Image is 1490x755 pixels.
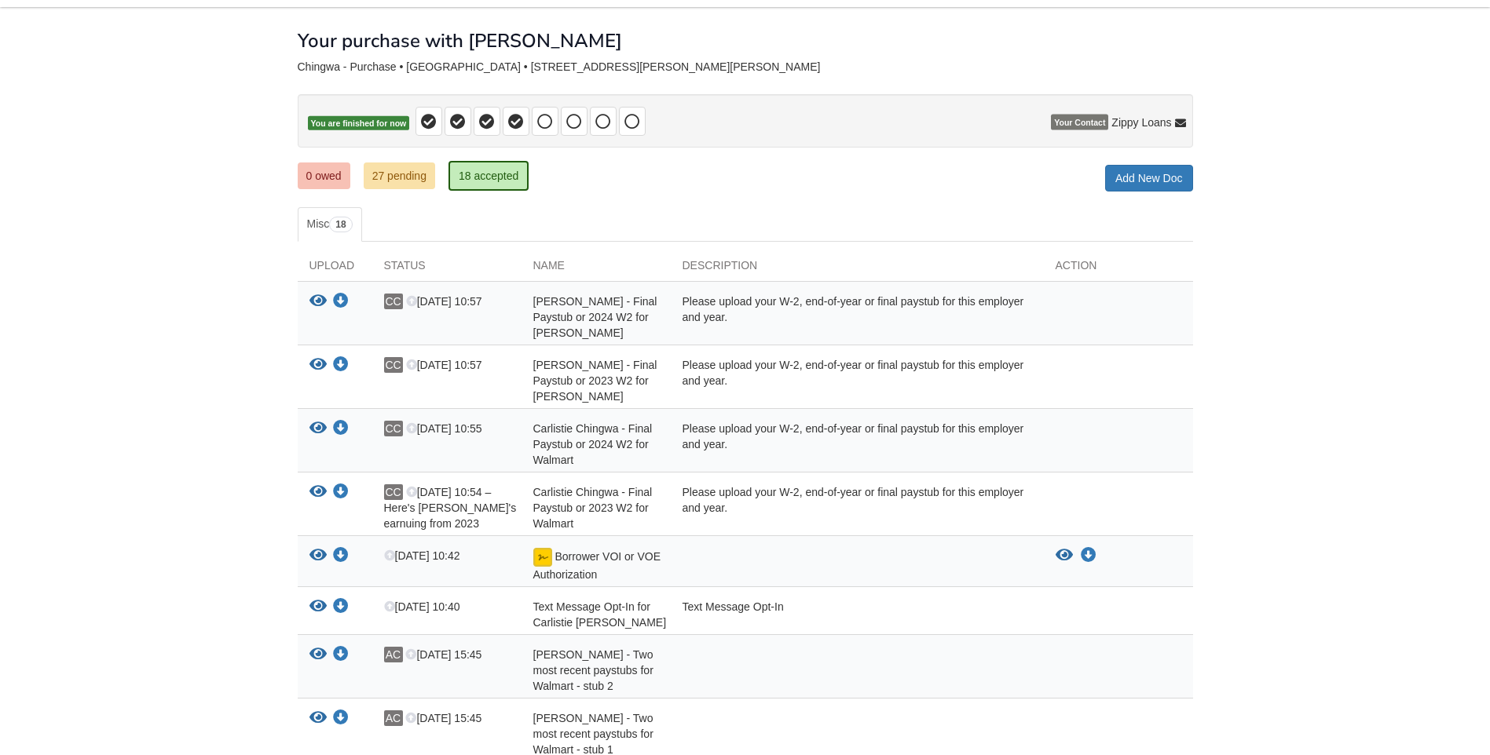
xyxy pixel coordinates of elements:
[671,257,1044,281] div: Description
[533,550,661,581] span: Borrower VOI or VOE Authorization
[671,294,1044,341] div: Please upload your W-2, end-of-year or final paystub for this employer and year.
[406,359,482,371] span: [DATE] 10:57
[372,257,522,281] div: Status
[1081,549,1096,562] a: Download Borrower VOI or VOE Authorization
[405,648,481,661] span: [DATE] 15:45
[309,548,327,564] button: View Borrower VOI or VOE Authorization
[522,257,671,281] div: Name
[333,601,349,614] a: Download Text Message Opt-In for Carlistie Jean Chingwa
[309,421,327,437] button: View Carlistie Chingwa - Final Paystub or 2024 W2 for Walmart
[533,648,653,692] span: [PERSON_NAME] - Two most recent paystubs for Walmart - stub 2
[333,423,349,436] a: Download Carlistie Chingwa - Final Paystub or 2024 W2 for Walmart
[309,294,327,310] button: View Anakin Chingwa - Final Paystub or 2024 W2 for MCDONALD'S
[384,357,403,373] span: CC
[384,484,403,500] span: CC
[309,710,327,727] button: View Carlistie Chingwa - Two most recent paystubs for Walmart - stub 1
[406,422,482,435] span: [DATE] 10:55
[533,359,657,403] span: [PERSON_NAME] - Final Paystub or 2023 W2 for [PERSON_NAME]
[533,600,667,629] span: Text Message Opt-In for Carlistie [PERSON_NAME]
[309,599,327,615] button: View Text Message Opt-In for Carlistie Jean Chingwa
[384,647,403,662] span: AC
[309,357,327,374] button: View Anakin Chingwa - Final Paystub or 2023 W2 for MCDONALD'S
[1056,548,1073,564] button: View Borrower VOI or VOE Authorization
[298,207,362,242] a: Misc
[533,548,552,567] img: Document accepted
[333,487,349,499] a: Download Carlistie Chingwa - Final Paystub or 2023 W2 for Walmart
[333,713,349,725] a: Download Carlistie Chingwa - Two most recent paystubs for Walmart - stub 1
[1105,165,1193,191] a: Add New Doc
[1051,115,1108,130] span: Your Contact
[1044,257,1193,281] div: Action
[533,295,657,339] span: [PERSON_NAME] - Final Paystub or 2024 W2 for [PERSON_NAME]
[405,712,481,724] span: [DATE] 15:45
[406,295,482,308] span: [DATE] 10:57
[384,421,403,436] span: CC
[329,217,352,232] span: 18
[671,599,1044,630] div: Text Message Opt-In
[1111,115,1171,130] span: Zippy Loans
[333,359,349,372] a: Download Anakin Chingwa - Final Paystub or 2023 W2 for MCDONALD'S
[448,161,529,191] a: 18 accepted
[671,357,1044,404] div: Please upload your W-2, end-of-year or final paystub for this employer and year.
[309,484,327,501] button: View Carlistie Chingwa - Final Paystub or 2023 W2 for Walmart
[364,162,435,189] a: 27 pending
[333,550,349,563] a: Download Borrower VOI or VOE Authorization
[671,421,1044,468] div: Please upload your W-2, end-of-year or final paystub for this employer and year.
[671,484,1044,531] div: Please upload your W-2, end-of-year or final paystub for this employer and year.
[384,710,403,726] span: AC
[384,294,403,309] span: CC
[298,60,1193,74] div: Chingwa - Purchase • [GEOGRAPHIC_DATA] • [STREET_ADDRESS][PERSON_NAME][PERSON_NAME]
[298,31,622,51] h1: Your purchase with [PERSON_NAME]
[384,549,460,562] span: [DATE] 10:42
[384,600,460,613] span: [DATE] 10:40
[533,422,653,466] span: Carlistie Chingwa - Final Paystub or 2024 W2 for Walmart
[384,486,517,530] span: [DATE] 10:54 – Here's [PERSON_NAME]'s earnuing from 2023
[333,296,349,308] a: Download Anakin Chingwa - Final Paystub or 2024 W2 for MCDONALD'S
[298,257,372,281] div: Upload
[298,162,350,189] a: 0 owed
[309,647,327,663] button: View Carlistie Chingwa - Two most recent paystubs for Walmart - stub 2
[333,649,349,662] a: Download Carlistie Chingwa - Two most recent paystubs for Walmart - stub 2
[533,486,653,530] span: Carlistie Chingwa - Final Paystub or 2023 W2 for Walmart
[308,116,410,131] span: You are finished for now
